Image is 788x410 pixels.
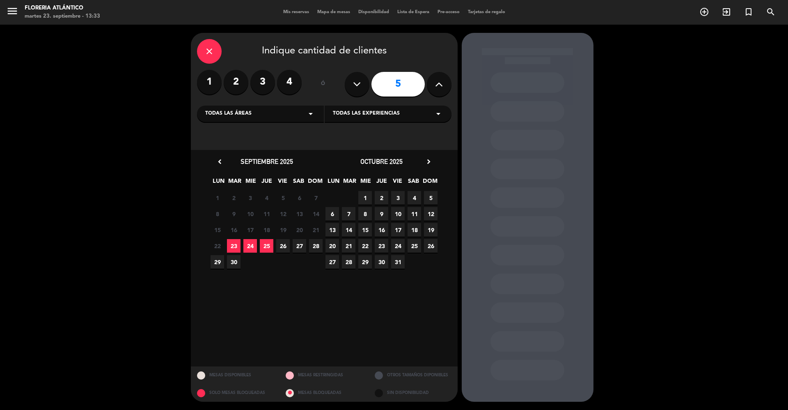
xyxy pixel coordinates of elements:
[393,10,433,14] span: Lista de Espera
[375,223,388,237] span: 16
[325,239,339,253] span: 20
[424,157,433,166] i: chevron_right
[191,366,280,384] div: MESAS DISPONIBLES
[744,7,754,17] i: turned_in_not
[260,207,273,221] span: 11
[325,255,339,269] span: 27
[391,176,404,190] span: VIE
[279,366,369,384] div: MESAS RESTRINGIDAS
[342,239,355,253] span: 21
[342,255,355,269] span: 28
[227,255,241,269] span: 30
[276,207,290,221] span: 12
[309,223,323,237] span: 21
[408,191,421,205] span: 4
[276,223,290,237] span: 19
[407,176,420,190] span: SAB
[260,239,273,253] span: 25
[391,223,405,237] span: 17
[333,110,400,118] span: Todas las experiencias
[6,5,18,17] i: menu
[215,157,224,166] i: chevron_left
[293,239,306,253] span: 27
[227,191,241,205] span: 2
[358,207,372,221] span: 8
[358,239,372,253] span: 22
[433,109,443,119] i: arrow_drop_down
[464,10,509,14] span: Tarjetas de regalo
[424,239,438,253] span: 26
[375,255,388,269] span: 30
[359,176,372,190] span: MIE
[369,384,458,402] div: SIN DISPONIBILIDAD
[325,207,339,221] span: 6
[327,176,340,190] span: LUN
[375,176,388,190] span: JUE
[244,176,257,190] span: MIE
[292,176,305,190] span: SAB
[276,191,290,205] span: 5
[276,176,289,190] span: VIE
[211,223,224,237] span: 15
[391,191,405,205] span: 3
[211,207,224,221] span: 8
[211,191,224,205] span: 1
[191,384,280,402] div: SOLO MESAS BLOQUEADAS
[277,70,302,94] label: 4
[224,70,248,94] label: 2
[343,176,356,190] span: MAR
[25,4,100,12] div: Floreria Atlántico
[228,176,241,190] span: MAR
[204,46,214,56] i: close
[433,10,464,14] span: Pre-acceso
[424,191,438,205] span: 5
[358,223,372,237] span: 15
[375,239,388,253] span: 23
[25,12,100,21] div: martes 23. septiembre - 13:33
[408,239,421,253] span: 25
[227,207,241,221] span: 9
[408,223,421,237] span: 18
[325,223,339,237] span: 13
[293,207,306,221] span: 13
[360,157,403,166] span: octubre 2025
[243,223,257,237] span: 17
[309,239,323,253] span: 28
[391,239,405,253] span: 24
[722,7,731,17] i: exit_to_app
[212,176,225,190] span: LUN
[197,70,222,94] label: 1
[293,191,306,205] span: 6
[408,207,421,221] span: 11
[306,109,316,119] i: arrow_drop_down
[766,7,776,17] i: search
[6,5,18,20] button: menu
[276,239,290,253] span: 26
[369,366,458,384] div: OTROS TAMAÑOS DIPONIBLES
[243,191,257,205] span: 3
[354,10,393,14] span: Disponibilidad
[250,70,275,94] label: 3
[423,176,436,190] span: DOM
[241,157,293,166] span: septiembre 2025
[211,239,224,253] span: 22
[260,223,273,237] span: 18
[699,7,709,17] i: add_circle_outline
[375,191,388,205] span: 2
[243,207,257,221] span: 10
[227,239,241,253] span: 23
[342,207,355,221] span: 7
[309,207,323,221] span: 14
[279,384,369,402] div: MESAS BLOQUEADAS
[424,207,438,221] span: 12
[342,223,355,237] span: 14
[358,191,372,205] span: 1
[313,10,354,14] span: Mapa de mesas
[279,10,313,14] span: Mis reservas
[197,39,451,64] div: Indique cantidad de clientes
[293,223,306,237] span: 20
[310,70,337,99] div: ó
[260,176,273,190] span: JUE
[358,255,372,269] span: 29
[243,239,257,253] span: 24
